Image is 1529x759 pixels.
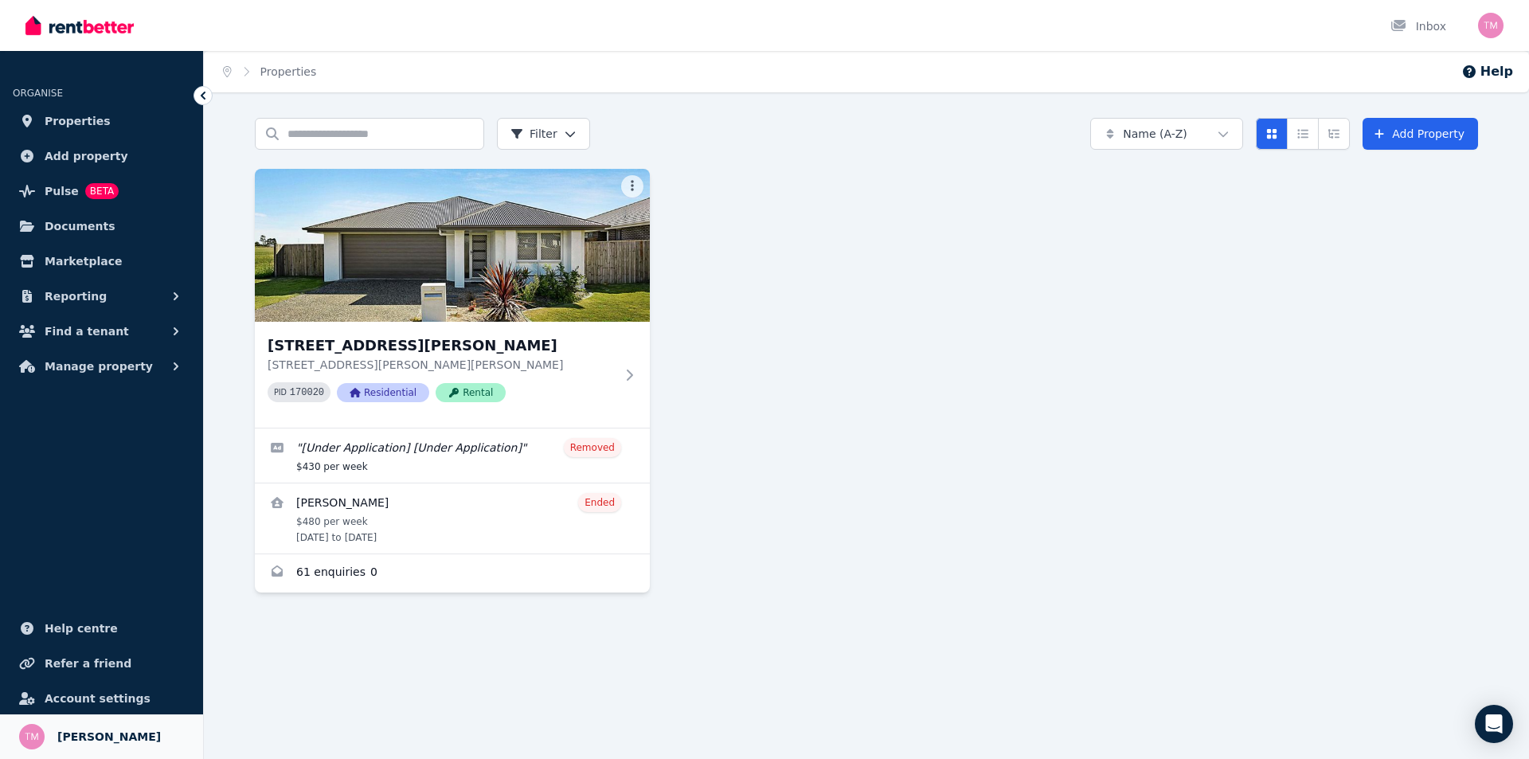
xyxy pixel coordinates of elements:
a: Properties [260,65,317,78]
img: RentBetter [25,14,134,37]
a: Add property [13,140,190,172]
button: Expanded list view [1318,118,1350,150]
button: Help [1461,62,1513,81]
div: Open Intercom Messenger [1475,705,1513,743]
div: Inbox [1390,18,1446,34]
span: Documents [45,217,115,236]
span: ORGANISE [13,88,63,99]
a: Documents [13,210,190,242]
a: Properties [13,105,190,137]
span: Filter [510,126,557,142]
span: Help centre [45,619,118,638]
span: Rental [436,383,506,402]
button: Filter [497,118,590,150]
span: Properties [45,112,111,131]
img: Tracey Merritt [19,724,45,749]
p: [STREET_ADDRESS][PERSON_NAME][PERSON_NAME] [268,357,615,373]
a: PulseBETA [13,175,190,207]
a: Help centre [13,612,190,644]
span: Pulse [45,182,79,201]
a: View details for Blake Collins [255,483,650,554]
button: Reporting [13,280,190,312]
span: Account settings [45,689,151,708]
a: 14 Templeton Court, Westbrook[STREET_ADDRESS][PERSON_NAME][STREET_ADDRESS][PERSON_NAME][PERSON_NA... [255,169,650,428]
span: BETA [85,183,119,199]
span: Reporting [45,287,107,306]
h3: [STREET_ADDRESS][PERSON_NAME] [268,335,615,357]
button: Card view [1256,118,1288,150]
span: Marketplace [45,252,122,271]
code: 170020 [290,387,324,398]
a: Edit listing: [Under Application] [Under Application] [255,428,650,483]
nav: Breadcrumb [204,51,335,92]
div: View options [1256,118,1350,150]
img: 14 Templeton Court, Westbrook [255,169,650,322]
span: [PERSON_NAME] [57,727,161,746]
span: Find a tenant [45,322,129,341]
span: Manage property [45,357,153,376]
button: Manage property [13,350,190,382]
button: Find a tenant [13,315,190,347]
span: Add property [45,147,128,166]
a: Account settings [13,683,190,714]
span: Refer a friend [45,654,131,673]
a: Add Property [1363,118,1478,150]
a: Enquiries for 14 Templeton Court, Westbrook [255,554,650,593]
span: Name (A-Z) [1123,126,1187,142]
button: Compact list view [1287,118,1319,150]
span: Residential [337,383,429,402]
button: More options [621,175,643,198]
button: Name (A-Z) [1090,118,1243,150]
img: Tracey Merritt [1478,13,1504,38]
a: Refer a friend [13,647,190,679]
a: Marketplace [13,245,190,277]
small: PID [274,388,287,397]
